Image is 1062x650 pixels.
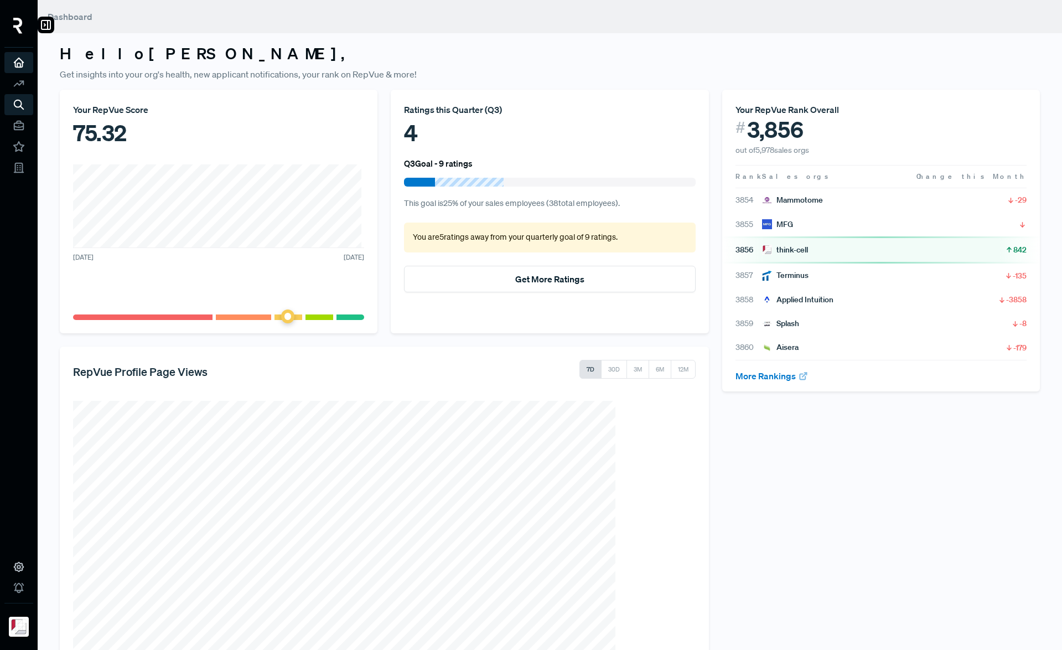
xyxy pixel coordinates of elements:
span: out of 5,978 sales orgs [735,145,809,155]
span: 3854 [735,194,762,206]
span: Change this Month [916,172,1027,181]
button: 12M [671,360,696,379]
p: You are 5 ratings away from your quarterly goal of 9 ratings . [413,231,686,244]
span: Sales orgs [762,172,830,181]
img: Terminus [762,271,772,281]
span: Your RepVue Rank Overall [735,104,839,115]
span: 3,856 [747,116,804,143]
span: 3858 [735,294,762,306]
div: Splash [762,318,799,329]
button: Get More Ratings [404,266,695,292]
span: 842 [1013,244,1027,255]
div: Your RepVue Score [73,103,364,116]
span: -29 [1015,194,1027,205]
button: 3M [626,360,649,379]
p: Get insights into your org's health, new applicant notifications, your rank on RepVue & more! [60,68,1040,81]
span: [DATE] [344,252,364,262]
h6: Q3 Goal - 9 ratings [404,158,473,168]
div: Mammotome [762,194,823,206]
img: think-cell [10,618,28,636]
span: 3855 [735,219,762,230]
span: # [735,116,745,139]
div: 4 [404,116,695,149]
img: Mammotome [762,195,772,205]
button: 6M [649,360,671,379]
a: think-cell [4,603,33,641]
img: Applied Intuition [762,295,772,305]
button: 7D [579,360,602,379]
div: Aisera [762,342,799,353]
div: Applied Intuition [762,294,833,306]
span: 3860 [735,342,762,353]
span: 3857 [735,270,762,281]
span: Rank [735,172,762,182]
img: Splash [762,319,772,329]
button: 30D [601,360,627,379]
span: [DATE] [73,252,94,262]
div: Ratings this Quarter ( Q3 ) [404,103,695,116]
span: 3859 [735,318,762,329]
p: This goal is 25 % of your sales employees ( 38 total employees). [404,198,695,210]
img: RepVue [13,18,23,34]
div: think-cell [762,244,808,256]
span: -3858 [1006,294,1027,305]
span: -135 [1013,270,1027,281]
span: -8 [1019,318,1027,329]
a: More Rankings [735,370,809,381]
img: MFG [762,219,772,229]
div: Terminus [762,270,809,281]
span: -179 [1013,342,1027,353]
div: 75.32 [73,116,364,149]
div: MFG [762,219,793,230]
img: Aisera [762,343,772,353]
h3: Hello [PERSON_NAME] , [60,44,1040,63]
span: Dashboard [48,11,92,22]
span: 3856 [735,244,762,256]
h5: RepVue Profile Page Views [73,365,208,378]
img: think-cell [762,245,772,255]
